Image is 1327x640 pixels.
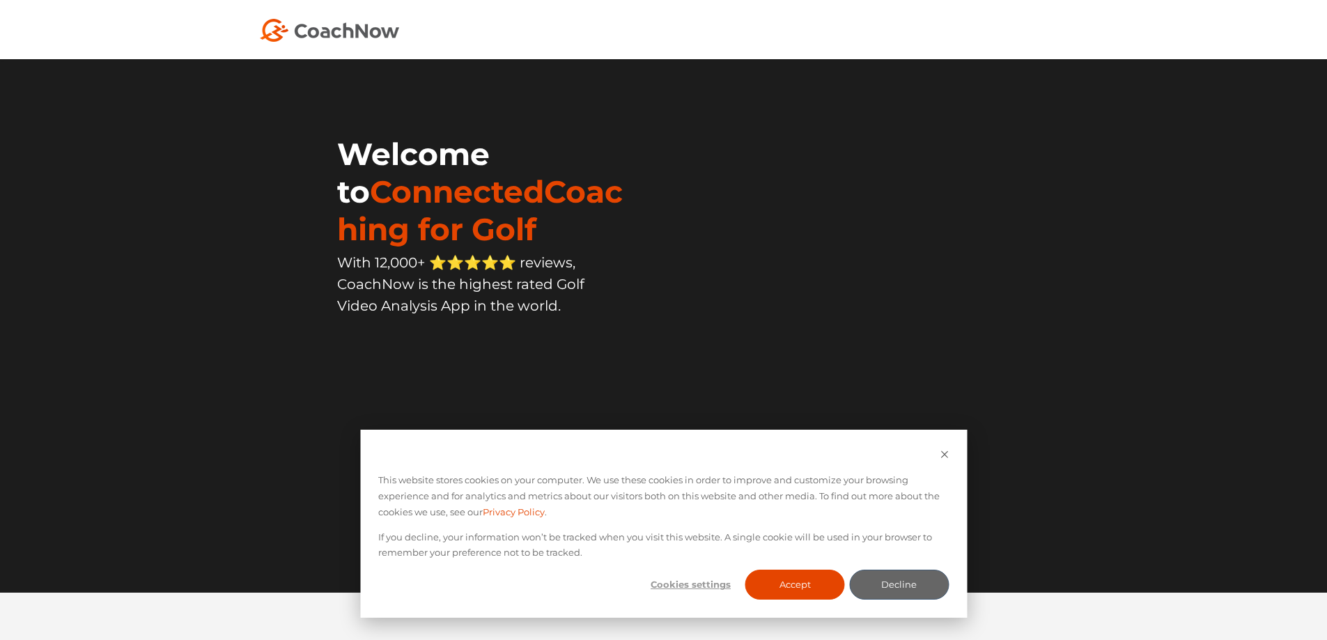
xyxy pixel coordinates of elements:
p: This website stores cookies on your computer. We use these cookies in order to improve and custom... [378,472,949,520]
span: With 12,000+ ⭐️⭐️⭐️⭐️⭐️ reviews, CoachNow is the highest rated Golf Video Analysis App in the world. [337,254,584,314]
img: Coach Now [260,19,399,42]
button: Accept [745,570,845,600]
button: Decline [849,570,949,600]
span: ConnectedCoaching for Golf [337,173,623,248]
button: Dismiss cookie banner [940,448,949,464]
a: Privacy Policy [483,504,545,520]
div: Cookie banner [360,430,967,618]
h1: Welcome to [337,135,627,248]
button: Cookies settings [641,570,740,600]
p: If you decline, your information won’t be tracked when you visit this website. A single cookie wi... [378,529,949,561]
iframe: Form [337,343,616,509]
